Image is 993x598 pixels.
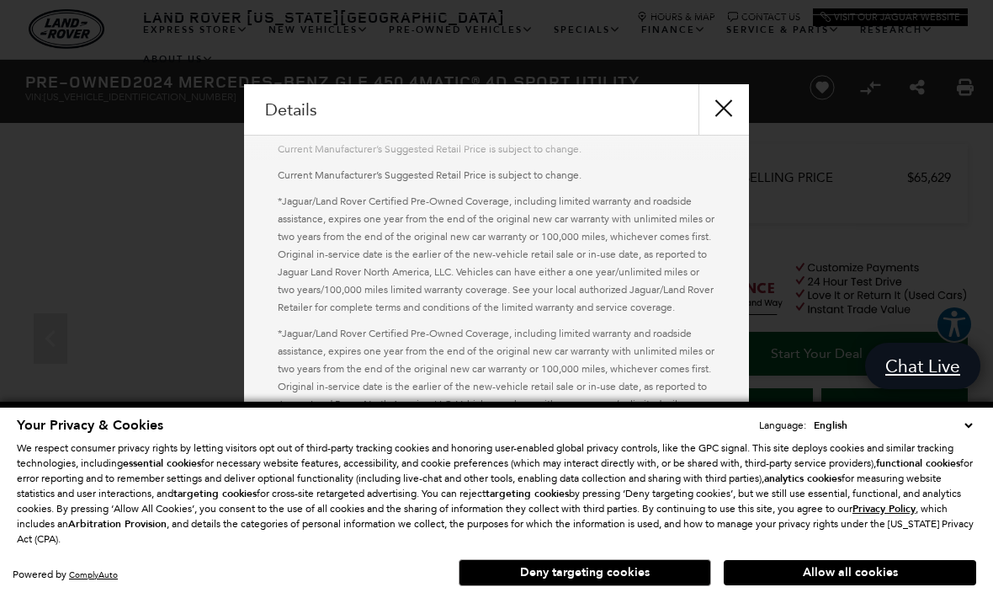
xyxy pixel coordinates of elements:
p: We respect consumer privacy rights by letting visitors opt out of third-party tracking cookies an... [17,440,976,547]
button: Deny targeting cookies [459,559,711,586]
strong: targeting cookies [173,487,257,500]
p: *Jaguar/Land Rover Certified Pre-Owned Coverage, including limited warranty and roadside assistan... [278,325,715,449]
strong: functional cookies [876,457,960,470]
a: ComplyAuto [69,569,118,580]
button: close [698,84,749,135]
p: *Jaguar/Land Rover Certified Pre-Owned Coverage, including limited warranty and roadside assistan... [278,193,715,317]
div: Language: [759,420,806,430]
strong: essential cookies [123,457,201,470]
button: Allow all cookies [724,560,976,585]
strong: analytics cookies [764,472,842,485]
span: Your Privacy & Cookies [17,416,163,435]
select: Language Select [810,417,976,434]
u: Privacy Policy [852,502,916,515]
p: Current Manufacturer’s Suggested Retail Price is subject to change. [278,167,715,184]
p: Current Manufacturer’s Suggested Retail Price is subject to change. [278,141,715,158]
div: Powered by [13,569,118,580]
strong: targeting cookies [486,487,569,500]
span: Chat Live [877,355,969,377]
a: Chat Live [865,343,980,389]
div: Details [244,84,749,136]
strong: Arbitration Provision [68,517,167,531]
